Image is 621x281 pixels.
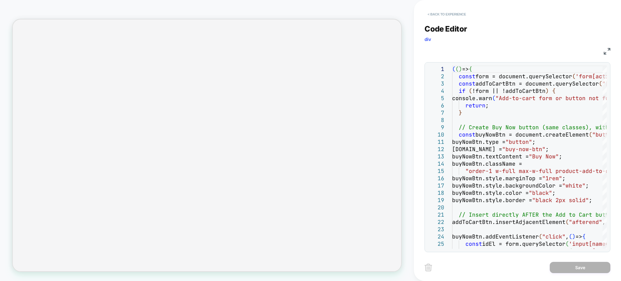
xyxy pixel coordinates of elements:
[569,248,572,255] span: (
[428,240,444,248] div: 25
[428,117,444,124] div: 8
[425,24,467,33] span: Code Editor
[482,248,569,255] span: qtyEl = form.querySelector
[428,197,444,204] div: 19
[475,131,589,138] span: buyNowBtn = document.createElement
[505,138,532,145] span: "button"
[428,80,444,87] div: 3
[452,95,492,102] span: console.warn
[428,211,444,218] div: 21
[465,240,482,247] span: const
[452,175,542,182] span: buyNowBtn.style.marginTop =
[566,233,569,240] span: ,
[569,218,602,225] span: "afterend"
[542,175,562,182] span: "1rem"
[428,109,444,117] div: 7
[465,102,485,109] span: return
[502,146,545,153] span: "buy-now-btn"
[566,240,569,247] span: (
[452,160,522,167] span: buyNowBtn.className =
[425,264,432,271] img: delete
[482,240,566,247] span: idEl = form.querySelector
[459,80,475,87] span: const
[572,73,576,80] span: (
[452,138,505,145] span: buyNowBtn.type =
[428,189,444,197] div: 18
[428,160,444,168] div: 14
[472,87,545,94] span: !form || !addToCartBtn
[485,102,489,109] span: ;
[542,233,566,240] span: "click"
[589,131,592,138] span: (
[428,102,444,109] div: 6
[459,87,465,94] span: if
[455,66,459,73] span: (
[475,73,572,80] span: form = document.querySelector
[459,73,475,80] span: const
[529,189,552,196] span: "black"
[428,182,444,189] div: 17
[425,9,469,19] button: < Back to experience
[475,80,599,87] span: addToCartBtn = document.querySelector
[550,262,610,273] button: Save
[428,66,444,73] div: 1
[428,124,444,131] div: 9
[562,175,566,182] span: ;
[428,138,444,146] div: 11
[572,233,576,240] span: )
[552,189,556,196] span: ;
[545,87,549,94] span: )
[566,218,569,225] span: (
[586,182,589,189] span: ;
[428,175,444,182] div: 16
[452,189,529,196] span: buyNowBtn.style.color =
[459,109,462,116] span: }
[532,138,535,145] span: ;
[459,131,475,138] span: const
[428,218,444,226] div: 22
[562,182,586,189] span: "white"
[452,66,455,73] span: (
[559,153,562,160] span: ;
[592,131,619,138] span: "button"
[428,226,444,233] div: 23
[589,197,592,204] span: ;
[428,233,444,240] div: 24
[452,153,529,160] span: buyNowBtn.textContent =
[599,80,602,87] span: (
[459,66,462,73] span: )
[428,95,444,102] div: 5
[452,146,502,153] span: [DOMAIN_NAME] =
[465,248,482,255] span: const
[428,153,444,160] div: 13
[425,36,431,42] span: div
[545,146,549,153] span: ;
[529,153,559,160] span: "Buy Now"
[576,233,582,240] span: =>
[569,233,572,240] span: (
[428,204,444,211] div: 20
[428,73,444,80] div: 2
[428,87,444,95] div: 4
[428,168,444,175] div: 15
[539,233,542,240] span: (
[428,146,444,153] div: 12
[452,197,532,204] span: buyNowBtn.style.border =
[428,248,444,255] div: 26
[604,48,610,55] img: fullscreen
[469,87,472,94] span: (
[428,131,444,138] div: 10
[532,197,589,204] span: "black 2px solid"
[462,66,469,73] span: =>
[469,66,472,73] span: {
[492,95,495,102] span: (
[452,182,562,189] span: buyNowBtn.style.backgroundColor =
[452,218,566,225] span: addToCartBtn.insertAdjacentElement
[459,211,616,218] span: // Insert directly AFTER the Add to Cart button
[552,87,556,94] span: {
[452,233,539,240] span: buyNowBtn.addEventListener
[582,233,586,240] span: {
